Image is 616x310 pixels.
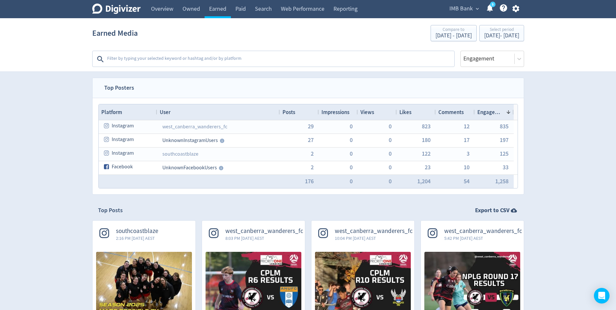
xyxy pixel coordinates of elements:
button: 122 [422,151,431,157]
button: 27 [308,137,314,143]
button: 176 [305,178,314,184]
span: Platform [101,109,122,116]
div: Compare to [435,27,472,33]
button: Compare to[DATE] - [DATE] [431,25,477,41]
button: 29 [308,123,314,129]
span: Likes [399,109,411,116]
span: Engagement [477,109,503,116]
span: 10:04 PM [DATE] AEST [335,235,413,241]
button: 1,204 [417,178,431,184]
span: Comments [438,109,464,116]
button: 0 [389,151,392,157]
button: 0 [350,137,353,143]
span: 0 [389,164,392,170]
button: 10 [464,164,470,170]
button: 54 [464,178,470,184]
div: [DATE] - [DATE] [435,33,472,39]
button: 0 [350,151,353,157]
button: 0 [350,178,353,184]
button: 2 [311,151,314,157]
span: Unknown Facebook Users [162,164,217,171]
button: 1,258 [495,178,509,184]
button: 0 [389,178,392,184]
button: 33 [503,164,509,170]
span: Facebook [112,161,133,173]
svg: facebook [104,164,110,170]
span: Top Posters [98,78,140,98]
button: 0 [389,123,392,129]
a: 5 [490,2,496,7]
svg: instagram [104,150,110,156]
span: west_canberra_wanderers_fc [335,227,413,235]
span: Instagram [112,120,134,132]
span: 2:16 PM [DATE] AEST [116,235,158,241]
span: User [160,109,170,116]
div: Open Intercom Messenger [594,288,610,304]
span: Views [360,109,374,116]
svg: instagram [104,136,110,142]
h1: Earned Media [92,23,138,44]
span: southcoastblaze [116,227,158,235]
button: IMB Bank [447,4,481,14]
button: 2 [311,164,314,170]
span: west_canberra_wanderers_fc [444,227,522,235]
button: 17 [464,137,470,143]
span: Posts [283,109,295,116]
span: Instagram [112,147,134,160]
span: 8:03 PM [DATE] AEST [225,235,303,241]
button: 0 [350,164,353,170]
button: Select period[DATE]- [DATE] [479,25,524,41]
button: 12 [464,123,470,129]
button: 180 [422,137,431,143]
div: [DATE] - [DATE] [484,33,519,39]
a: west_canberra_wanderers_fc [162,123,227,130]
span: 5:42 PM [DATE] AEST [444,235,522,241]
a: southcoastblaze [162,151,198,157]
span: west_canberra_wanderers_fc [225,227,303,235]
div: Select period [484,27,519,33]
button: 835 [500,123,509,129]
h2: Top Posts [98,206,123,214]
button: 3 [467,151,470,157]
span: IMB Bank [449,4,473,14]
button: 23 [425,164,431,170]
button: 0 [389,137,392,143]
button: 0 [350,123,353,129]
span: Impressions [321,109,349,116]
button: 125 [500,151,509,157]
button: 823 [422,123,431,129]
button: 197 [500,137,509,143]
span: expand_more [474,6,480,12]
span: Unknown Instagram Users [162,137,218,144]
strong: Export to CSV [475,206,509,214]
text: 5 [492,2,493,7]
